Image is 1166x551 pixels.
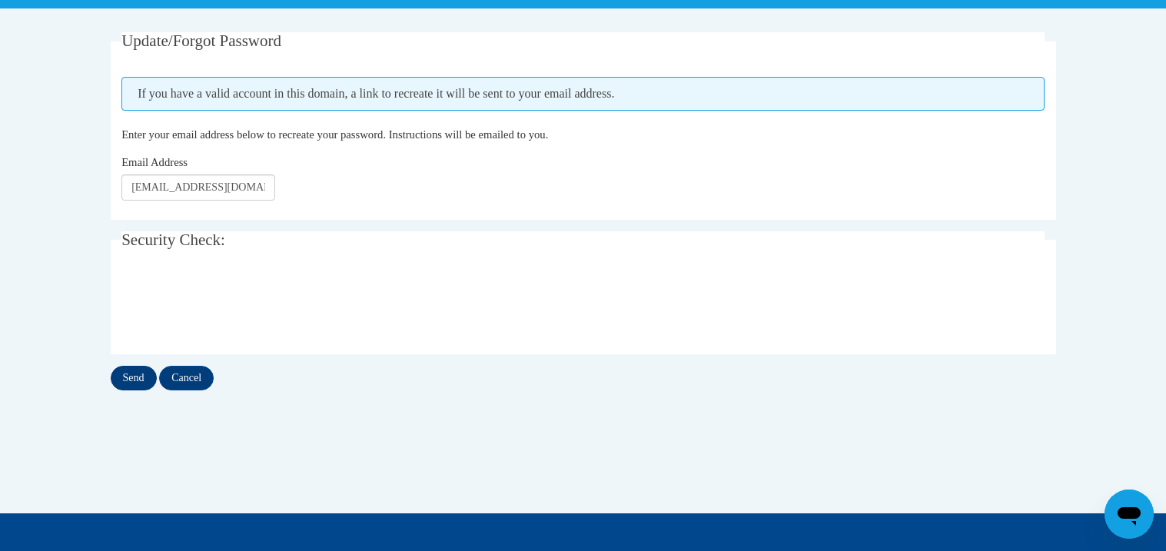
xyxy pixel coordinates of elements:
span: Email Address [121,156,188,168]
span: Update/Forgot Password [121,32,281,50]
iframe: Button to launch messaging window, conversation in progress [1105,490,1154,539]
iframe: reCAPTCHA [121,275,355,335]
span: Security Check: [121,231,225,249]
input: Email [121,174,275,201]
span: If you have a valid account in this domain, a link to recreate it will be sent to your email addr... [121,77,1045,111]
input: Cancel [159,366,214,390]
input: Send [111,366,157,390]
span: Enter your email address below to recreate your password. Instructions will be emailed to you. [121,128,548,141]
